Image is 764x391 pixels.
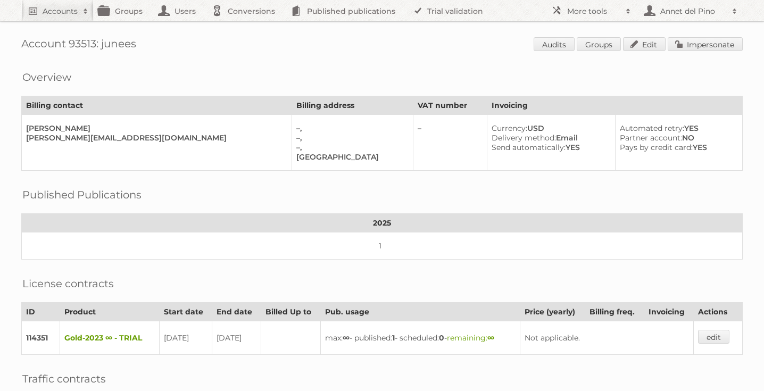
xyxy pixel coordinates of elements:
[668,37,743,51] a: Impersonate
[22,187,142,203] h2: Published Publications
[212,321,261,355] td: [DATE]
[620,143,693,152] span: Pays by credit card:
[694,303,743,321] th: Actions
[296,133,404,143] div: –,
[492,143,607,152] div: YES
[22,371,106,387] h2: Traffic contracts
[60,303,160,321] th: Product
[520,303,585,321] th: Price (yearly)
[585,303,644,321] th: Billing freq.
[43,6,78,16] h2: Accounts
[22,232,743,260] td: 1
[487,333,494,343] strong: ∞
[620,123,684,133] span: Automated retry:
[620,133,734,143] div: NO
[22,276,114,292] h2: License contracts
[439,333,444,343] strong: 0
[321,303,520,321] th: Pub. usage
[644,303,694,321] th: Invoicing
[698,330,729,344] a: edit
[261,303,320,321] th: Billed Up to
[60,321,160,355] td: Gold-2023 ∞ - TRIAL
[413,96,487,115] th: VAT number
[292,96,413,115] th: Billing address
[296,143,404,152] div: –,
[26,123,283,133] div: [PERSON_NAME]
[22,214,743,232] th: 2025
[620,143,734,152] div: YES
[22,96,292,115] th: Billing contact
[296,123,404,133] div: –,
[567,6,620,16] h2: More tools
[492,133,556,143] span: Delivery method:
[296,152,404,162] div: [GEOGRAPHIC_DATA]
[321,321,520,355] td: max: - published: - scheduled: -
[492,133,607,143] div: Email
[343,333,350,343] strong: ∞
[534,37,575,51] a: Audits
[21,37,743,53] h1: Account 93513: junees
[413,115,487,171] td: –
[492,123,527,133] span: Currency:
[492,143,566,152] span: Send automatically:
[577,37,621,51] a: Groups
[26,133,283,143] div: [PERSON_NAME][EMAIL_ADDRESS][DOMAIN_NAME]
[159,321,212,355] td: [DATE]
[487,96,742,115] th: Invoicing
[658,6,727,16] h2: Annet del Pino
[620,123,734,133] div: YES
[22,321,60,355] td: 114351
[392,333,395,343] strong: 1
[212,303,261,321] th: End date
[447,333,494,343] span: remaining:
[159,303,212,321] th: Start date
[623,37,666,51] a: Edit
[520,321,693,355] td: Not applicable.
[492,123,607,133] div: USD
[22,303,60,321] th: ID
[22,69,71,85] h2: Overview
[620,133,682,143] span: Partner account:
